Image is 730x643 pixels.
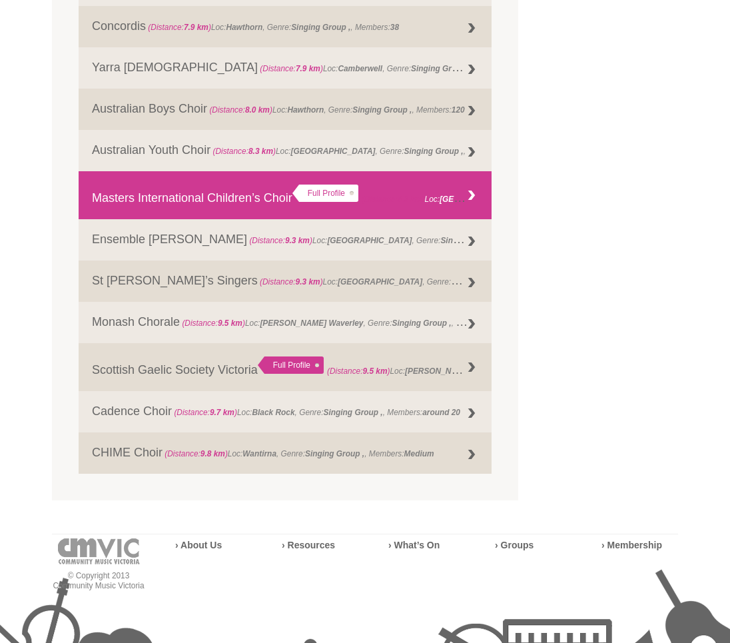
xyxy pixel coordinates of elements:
[242,449,276,458] strong: Wantirna
[362,191,673,205] span: Loc: , Genre: , Members:
[226,23,262,32] strong: Hawthorn
[601,540,662,550] a: › Membership
[296,277,320,287] strong: 9.3 km
[338,64,382,73] strong: Camberwell
[79,432,492,474] a: CHIME Choir (Distance:9.8 km)Loc:Wantirna, Genre:Singing Group ,, Members:Medium
[324,408,383,417] strong: Singing Group ,
[440,233,500,246] strong: Singing Group ,
[79,47,492,89] a: Yarra [DEMOGRAPHIC_DATA] (Distance:7.9 km)Loc:Camberwell, Genre:Singing Group ,,
[247,233,548,246] span: Loc: , Genre: , Members:
[210,147,466,156] span: Loc: , Genre: ,
[58,538,140,564] img: cmvic-logo-footer.png
[252,408,294,417] strong: Black Rock
[218,319,242,328] strong: 9.5 km
[79,302,492,343] a: Monash Chorale (Distance:9.5 km)Loc:[PERSON_NAME] Waverley, Genre:Singing Group ,, Members:65
[327,366,390,376] span: (Distance: )
[285,236,310,245] strong: 9.3 km
[260,319,363,328] strong: [PERSON_NAME] Waverley
[282,540,335,550] a: › Resources
[422,408,460,417] strong: around 20
[79,261,492,302] a: St [PERSON_NAME]’s Singers (Distance:9.3 km)Loc:[GEOGRAPHIC_DATA], Genre:Singing Group ,, Members:
[404,449,434,458] strong: Medium
[182,319,245,328] span: (Distance: )
[248,147,273,156] strong: 8.3 km
[210,408,234,417] strong: 9.7 km
[495,540,534,550] a: › Groups
[327,363,645,376] span: Loc: , Genre: , Members:
[148,23,211,32] span: (Distance: )
[79,391,492,432] a: Cadence Choir (Distance:9.7 km)Loc:Black Rock, Genre:Singing Group ,, Members:around 20
[207,105,465,115] span: Loc: , Genre: , Members:
[180,315,500,328] span: Loc: , Genre: , Members:
[388,540,440,550] a: › What’s On
[200,449,225,458] strong: 9.8 km
[245,105,270,115] strong: 8.0 km
[411,61,470,74] strong: Singing Group ,
[52,571,145,591] p: © Copyright 2013 Community Music Victoria
[405,363,508,376] strong: [PERSON_NAME] Waverley
[174,408,237,417] span: (Distance: )
[79,130,492,171] a: Australian Youth Choir (Distance:8.3 km)Loc:[GEOGRAPHIC_DATA], Genre:Singing Group ,,
[79,219,492,261] a: Ensemble [PERSON_NAME] (Distance:9.3 km)Loc:[GEOGRAPHIC_DATA], Genre:Singing Group ,, Members:
[296,64,320,73] strong: 7.9 km
[79,89,492,130] a: Australian Boys Choir (Distance:8.0 km)Loc:Hawthorn, Genre:Singing Group ,, Members:120
[291,23,350,32] strong: Singing Group ,
[260,277,323,287] span: (Distance: )
[209,105,272,115] span: (Distance: )
[452,105,465,115] strong: 120
[175,540,222,550] a: › About Us
[79,171,492,219] a: Masters International Children’s Choir Full Profile (Distance:8.3 km)Loc:[GEOGRAPHIC_DATA], Genre...
[287,105,324,115] strong: Hawthorn
[249,236,312,245] span: (Distance: )
[79,343,492,391] a: Scottish Gaelic Society Victoria Full Profile (Distance:9.5 km)Loc:[PERSON_NAME] Waverley, Genre:...
[146,23,399,32] span: Loc: , Genre: , Members:
[491,319,500,328] strong: 65
[258,356,324,374] div: Full Profile
[184,23,208,32] strong: 7.9 km
[290,147,375,156] strong: [GEOGRAPHIC_DATA]
[338,277,422,287] strong: [GEOGRAPHIC_DATA]
[440,191,524,205] strong: [GEOGRAPHIC_DATA]
[352,105,412,115] strong: Singing Group ,
[172,408,460,417] span: Loc: , Genre: , Members:
[212,147,276,156] span: (Distance: )
[362,195,425,204] span: (Distance: )
[398,195,422,204] strong: 8.3 km
[163,449,434,458] span: Loc: , Genre: , Members:
[260,64,323,73] span: (Distance: )
[79,6,492,47] a: Concordis (Distance:7.9 km)Loc:Hawthorn, Genre:Singing Group ,, Members:38
[404,147,463,156] strong: Singing Group ,
[390,23,399,32] strong: 38
[258,61,473,74] span: Loc: , Genre: ,
[305,449,364,458] strong: Singing Group ,
[392,319,451,328] strong: Singing Group ,
[363,366,388,376] strong: 9.5 km
[292,185,358,202] div: Full Profile
[327,236,412,245] strong: [GEOGRAPHIC_DATA]
[165,449,228,458] span: (Distance: )
[258,274,597,287] span: Loc: , Genre: , Members:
